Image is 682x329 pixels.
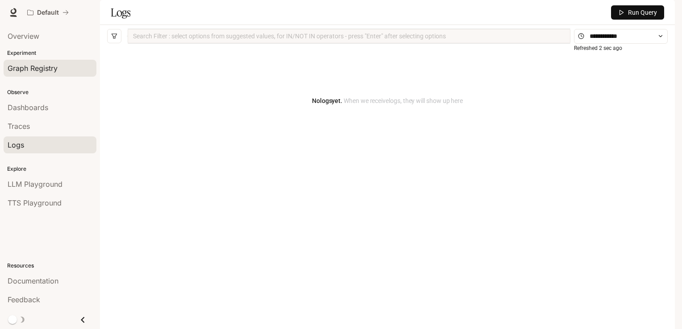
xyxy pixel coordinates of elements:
[342,97,463,104] span: When we receive logs , they will show up here
[312,96,463,106] article: No logs yet.
[37,9,59,16] p: Default
[574,44,622,53] article: Refreshed 2 sec ago
[111,33,117,39] span: filter
[107,29,121,43] button: filter
[111,4,130,21] h1: Logs
[611,5,664,20] button: Run Query
[23,4,73,21] button: All workspaces
[628,8,657,17] span: Run Query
